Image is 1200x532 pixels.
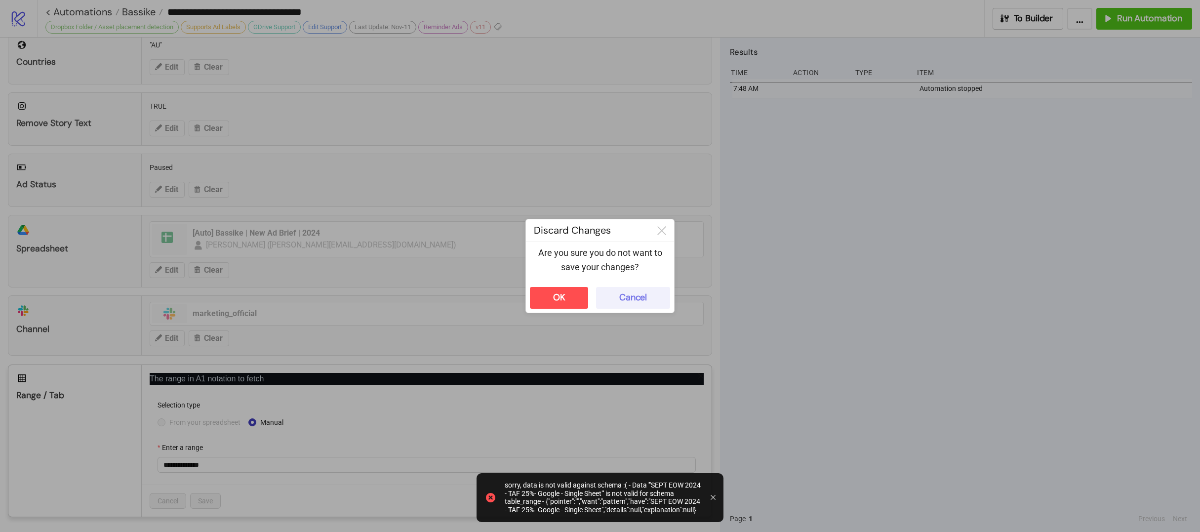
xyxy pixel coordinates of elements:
[596,287,670,309] button: Cancel
[530,287,588,309] button: OK
[553,292,565,303] div: OK
[526,219,649,242] div: Discard Changes
[619,292,647,303] div: Cancel
[505,481,703,514] div: sorry, data is not valid against schema :( - Data '"SEPT EOW 2024 - TAF 25%- Google - Single Shee...
[534,246,666,274] p: Are you sure you do not want to save your changes?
